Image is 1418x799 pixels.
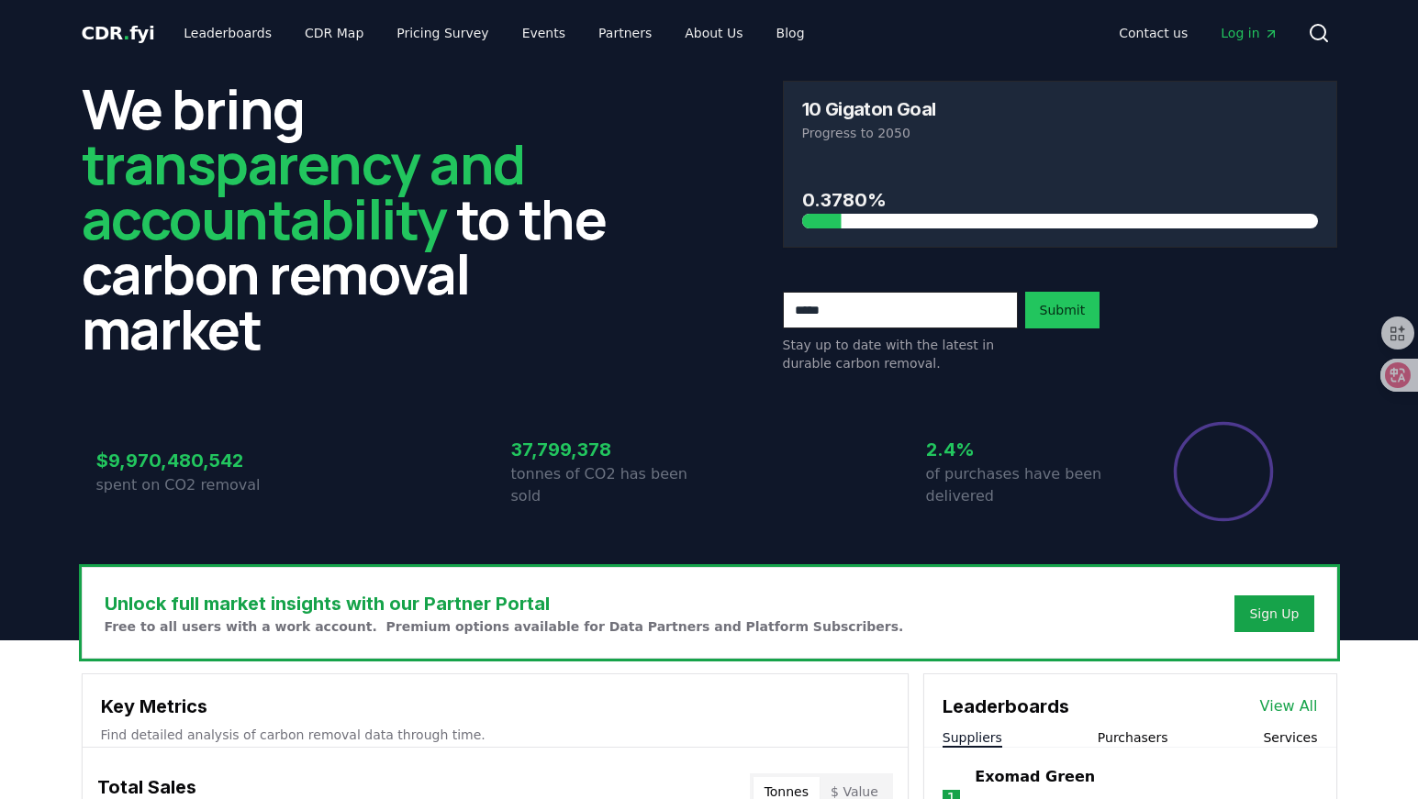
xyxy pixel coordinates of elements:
a: Pricing Survey [382,17,503,50]
a: Events [508,17,580,50]
p: of purchases have been delivered [926,463,1124,507]
div: Percentage of sales delivered [1172,420,1275,523]
nav: Main [1104,17,1292,50]
h3: Unlock full market insights with our Partner Portal [105,590,904,617]
span: transparency and accountability [82,126,525,256]
a: Partners [584,17,666,50]
h3: 37,799,378 [511,436,709,463]
button: Purchasers [1098,728,1168,747]
a: Log in [1206,17,1292,50]
p: Free to all users with a work account. Premium options available for Data Partners and Platform S... [105,617,904,636]
a: Blog [762,17,820,50]
button: Submit [1025,292,1100,328]
h3: 0.3780% [802,186,1318,214]
button: Suppliers [943,728,1002,747]
button: Sign Up [1234,595,1313,632]
h2: We bring to the carbon removal market [82,81,636,356]
nav: Main [169,17,819,50]
a: Sign Up [1249,605,1299,623]
a: Contact us [1104,17,1202,50]
p: Find detailed analysis of carbon removal data through time. [101,726,889,744]
h3: $9,970,480,542 [96,447,295,474]
a: Leaderboards [169,17,286,50]
h3: 10 Gigaton Goal [802,100,936,118]
span: CDR fyi [82,22,155,44]
a: About Us [670,17,757,50]
h3: Leaderboards [943,693,1069,720]
a: Exomad Green [975,766,1095,788]
span: Log in [1221,24,1278,42]
h3: Key Metrics [101,693,889,720]
p: tonnes of CO2 has been sold [511,463,709,507]
p: Progress to 2050 [802,124,1318,142]
a: CDR Map [290,17,378,50]
a: CDR.fyi [82,20,155,46]
a: View All [1260,695,1318,717]
span: . [123,22,129,44]
h3: 2.4% [926,436,1124,463]
p: Stay up to date with the latest in durable carbon removal. [783,336,1018,372]
p: spent on CO2 removal [96,474,295,496]
button: Services [1263,728,1317,747]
